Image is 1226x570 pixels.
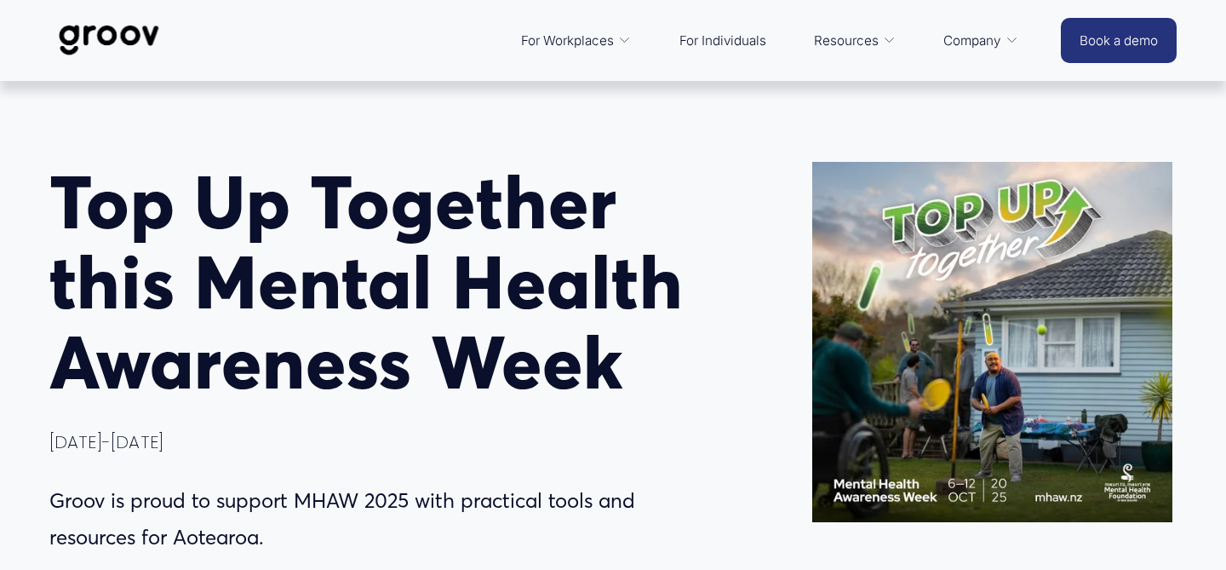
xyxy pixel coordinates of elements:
span: Resources [814,29,879,52]
span: For Workplaces [521,29,614,52]
p: Groov is proud to support MHAW 2025 with practical tools and resources for Aotearoa. [49,482,703,556]
a: folder dropdown [935,20,1027,60]
a: For Individuals [671,20,775,60]
h4: [DATE]-[DATE] [49,431,703,453]
img: Groov | Workplace Science Platform | Unlock Performance | Drive Results [49,12,169,68]
a: folder dropdown [513,20,640,60]
h1: op Up Together this Mental Health Awareness Week [49,162,703,402]
a: folder dropdown [805,20,905,60]
a: Book a demo [1061,18,1177,63]
span: T [49,157,87,247]
span: Company [943,29,1000,52]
